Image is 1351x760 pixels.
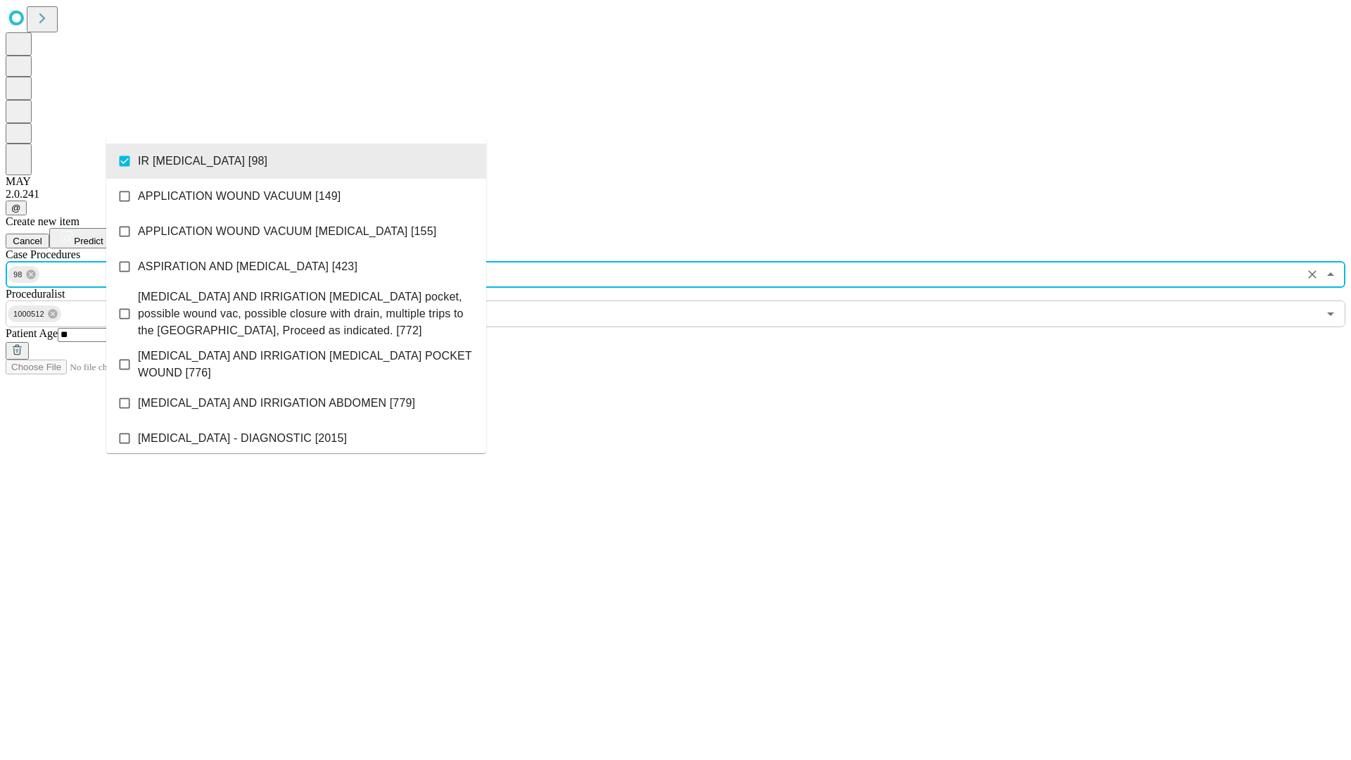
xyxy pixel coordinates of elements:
[6,188,1345,201] div: 2.0.241
[138,395,415,412] span: [MEDICAL_DATA] AND IRRIGATION ABDOMEN [779]
[6,175,1345,188] div: MAY
[8,306,50,322] span: 1000512
[49,228,114,248] button: Predict
[1302,265,1322,284] button: Clear
[6,327,58,339] span: Patient Age
[138,430,347,447] span: [MEDICAL_DATA] - DIAGNOSTIC [2015]
[138,258,357,275] span: ASPIRATION AND [MEDICAL_DATA] [423]
[6,288,65,300] span: Proceduralist
[11,203,21,213] span: @
[138,348,475,381] span: [MEDICAL_DATA] AND IRRIGATION [MEDICAL_DATA] POCKET WOUND [776]
[138,188,341,205] span: APPLICATION WOUND VACUUM [149]
[6,234,49,248] button: Cancel
[8,305,61,322] div: 1000512
[1321,304,1340,324] button: Open
[138,153,267,170] span: IR [MEDICAL_DATA] [98]
[1321,265,1340,284] button: Close
[6,201,27,215] button: @
[6,248,80,260] span: Scheduled Procedure
[138,289,475,339] span: [MEDICAL_DATA] AND IRRIGATION [MEDICAL_DATA] pocket, possible wound vac, possible closure with dr...
[13,236,42,246] span: Cancel
[138,223,436,240] span: APPLICATION WOUND VACUUM [MEDICAL_DATA] [155]
[6,215,80,227] span: Create new item
[8,267,28,283] span: 98
[8,266,39,283] div: 98
[74,236,103,246] span: Predict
